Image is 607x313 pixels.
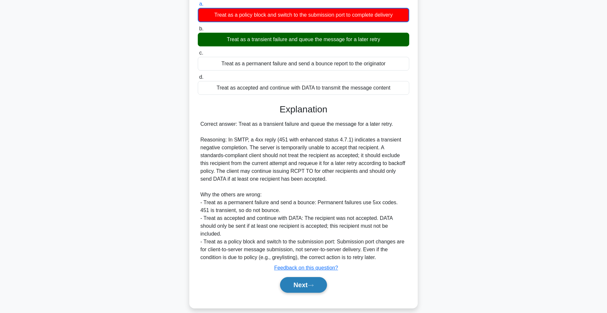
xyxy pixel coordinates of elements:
[200,120,407,261] div: Correct answer: Treat as a transient failure and queue the message for a later retry. Reasoning: ...
[198,57,409,71] div: Treat as a permanent failure and send a bounce report to the originator
[199,26,203,31] span: b.
[198,81,409,95] div: Treat as accepted and continue with DATA to transmit the message content
[198,8,409,22] div: Treat as a policy block and switch to the submission port to complete delivery
[199,74,203,80] span: d.
[199,1,203,7] span: a.
[198,33,409,46] div: Treat as a transient failure and queue the message for a later retry
[274,265,338,271] a: Feedback on this question?
[199,50,203,56] span: c.
[202,104,405,115] h3: Explanation
[280,277,327,293] button: Next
